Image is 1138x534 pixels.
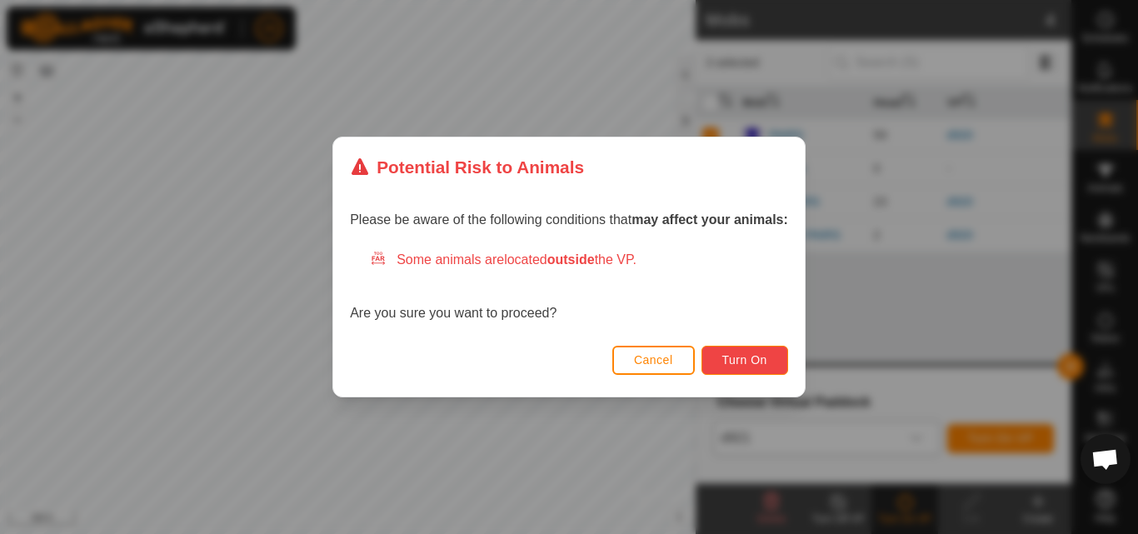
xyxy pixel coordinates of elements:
[504,252,636,267] span: located the VP.
[350,250,788,323] div: Are you sure you want to proceed?
[701,346,788,375] button: Turn On
[634,353,673,367] span: Cancel
[612,346,695,375] button: Cancel
[350,212,788,227] span: Please be aware of the following conditions that
[631,212,788,227] strong: may affect your animals:
[722,353,767,367] span: Turn On
[350,154,584,180] div: Potential Risk to Animals
[370,250,788,270] div: Some animals are
[1081,434,1131,484] div: Open chat
[547,252,595,267] strong: outside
